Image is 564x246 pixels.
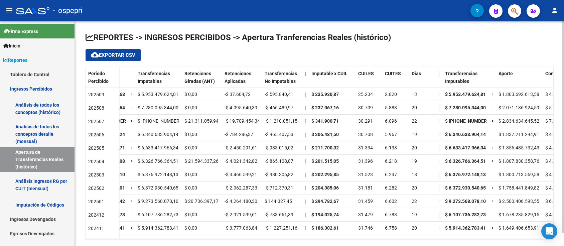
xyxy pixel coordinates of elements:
span: 6.602 [385,199,397,204]
span: | [305,185,306,191]
span: $ 1.803.692.613,58 [499,92,539,97]
mat-icon: person [551,6,559,14]
span: -$ 595.840,41 [265,92,293,97]
span: Días [412,71,421,76]
span: -$ 865.108,87 [265,158,293,164]
span: $ 0,00 [184,225,197,231]
span: = [492,145,495,150]
span: = [492,199,495,204]
span: 6.138 [385,145,397,150]
span: 31.396 [358,158,373,164]
span: 2.820 [385,92,397,97]
span: -$ 466.489,97 [265,105,293,110]
span: $ 21.311.059,94 [184,118,219,124]
span: 6.783 [385,212,397,217]
span: 202503 [88,172,104,177]
strong: $ 5.559.605.117,98 [445,239,486,244]
strong: $ 202.295,85 [311,172,339,177]
span: -$ 712.370,31 [265,185,293,191]
strong: $ 211.700,32 [311,145,339,150]
span: = [492,92,495,97]
span: $ 5.914.362.783,41 [138,225,178,231]
span: $ 6.326.766.364,51 [138,158,178,164]
span: -$ 3.466.599,21 [225,172,257,177]
span: $ 0,00 [184,172,197,177]
strong: $ 9.273.568.078,10 [445,199,486,204]
span: 31.523 [358,172,373,177]
span: 32.207 [358,239,373,244]
span: 5.888 [385,105,397,110]
span: | [438,239,439,244]
span: $ 6.376.972.148,13 [138,172,178,177]
span: Inicio [3,42,20,49]
span: $ 0,00 [184,105,197,110]
span: 202412 [88,212,104,218]
span: | [438,212,439,217]
span: $ 6.340.633.904,14 [138,132,178,137]
strong: $ 172.621,02 [311,239,339,244]
span: = [492,172,495,177]
span: Transferencias No Imputables [265,71,297,84]
span: = [492,105,495,110]
span: 22 [412,239,417,244]
span: | [305,132,306,137]
span: -$ 784.286,37 [225,132,253,137]
span: -$ 2.921.599,61 [225,212,257,217]
span: = [131,199,134,204]
span: Firma Express [3,28,38,35]
span: Exportar CSV [91,52,135,58]
span: 202505 [88,145,104,151]
strong: $ 6.633.417.966,34 [445,145,486,150]
strong: $ 204.385,06 [311,185,339,191]
strong: $ 341.900,71 [311,118,339,124]
span: 202506 [88,132,104,137]
span: $ 21.594.337,26 [184,158,219,164]
span: 7.131 [385,239,397,244]
span: 19 [412,132,417,137]
span: -$ 983.015,02 [265,145,293,150]
span: | [438,158,439,164]
span: = [131,105,134,110]
button: Exportar CSV [86,49,141,61]
span: -$ 1.210.051,15 [265,118,297,124]
span: 13 [412,92,417,97]
span: Período Percibido [88,71,109,84]
span: -$ 3.777.063,84 [225,225,257,231]
strong: $ 206.481,50 [311,132,339,137]
span: $ 0,00 [184,212,197,217]
datatable-header-cell: Transferencias Imputables [442,67,489,95]
span: 19 [412,158,417,164]
span: = [131,212,134,217]
span: = [131,92,134,97]
span: | [305,105,306,110]
span: $ 1.540.952.107,47 [499,239,539,244]
span: $ 7.280.095.344,00 [138,105,178,110]
span: = [492,118,495,124]
span: = [492,158,495,164]
span: -$ 4.021.342,82 [225,158,257,164]
span: | [438,132,439,137]
span: = [492,185,495,191]
span: 30.709 [358,105,373,110]
strong: $ 235.930,87 [311,92,339,97]
span: = [131,132,134,137]
div: Open Intercom Messenger [541,223,557,239]
span: $ 0,00 [184,92,197,97]
span: -$ 2.450.291,61 [225,145,257,150]
span: Transferencias Imputables [138,71,170,84]
span: | [438,118,439,124]
span: = [492,239,495,244]
strong: $ 6.107.736.282,73 [445,212,486,217]
span: 31.479 [358,212,373,217]
span: | [305,118,306,124]
span: 31.181 [358,185,373,191]
datatable-header-cell: CUITES [382,67,409,95]
strong: $ 5.953.479.624,81 [445,92,486,97]
span: 202509 [88,92,104,97]
datatable-header-cell: Días [409,67,436,95]
span: -$ 5.107.098,32 [225,239,257,244]
span: $ 5.953.479.624,81 [138,92,178,97]
span: | [305,212,306,217]
strong: $ 201.515,05 [311,158,339,164]
datatable-header-cell: Transferencias No Imputables [262,67,302,95]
